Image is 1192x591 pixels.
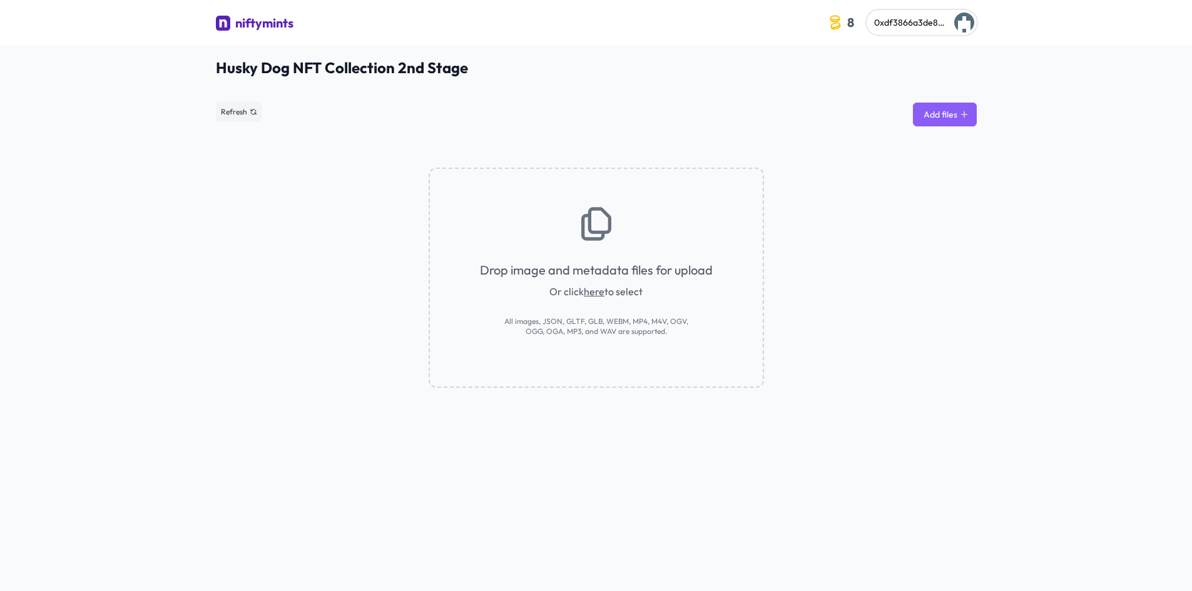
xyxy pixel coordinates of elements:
[216,16,231,31] img: niftymints logo
[480,261,713,279] span: Drop image and metadata files for upload
[845,13,857,32] span: 8
[874,17,1078,28] span: 0xdf3866a3de88b032960310ac6a35b0621e145f29
[867,10,977,35] button: 0xdf3866a3de88b032960310ac6a35b0621e145f29
[954,13,974,33] img: Dulan Anjana Warnasooriya
[221,107,247,117] span: Refresh
[584,285,604,298] a: here
[549,284,643,299] span: Or click to select
[216,102,262,122] button: Refresh
[825,13,845,32] img: coin-icon.3a8a4044.svg
[216,58,977,78] span: Husky Dog NFT Collection 2nd Stage
[235,14,293,32] div: niftymints
[823,10,862,34] button: 8
[216,14,294,35] a: niftymints
[913,103,977,126] button: Add files
[496,316,696,336] span: All images, JSON, GLTF, GLB, WEBM, MP4, M4V, OGV, OGG, OGA, MP3, and WAV are supported.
